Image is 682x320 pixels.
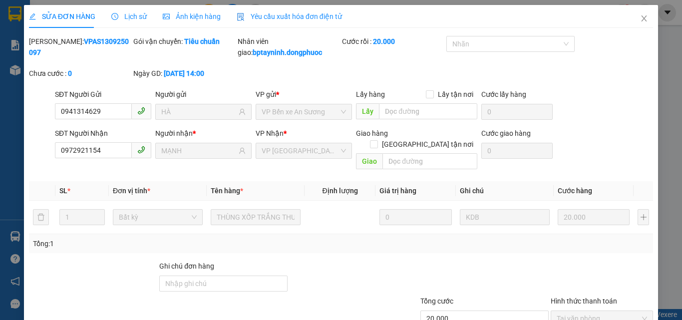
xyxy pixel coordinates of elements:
[481,143,553,159] input: Cước giao hàng
[164,69,204,77] b: [DATE] 14:00
[342,36,444,47] div: Cước rồi :
[356,129,388,137] span: Giao hàng
[119,210,197,225] span: Bất kỳ
[159,276,288,292] input: Ghi chú đơn hàng
[161,106,237,117] input: Tên người gửi
[434,89,477,100] span: Lấy tận nơi
[29,12,95,20] span: SỬA ĐƠN HÀNG
[33,209,49,225] button: delete
[184,37,220,45] b: Tiêu chuẩn
[356,153,382,169] span: Giao
[253,48,322,56] b: bptayninh.dongphuoc
[239,108,246,115] span: user
[163,12,221,20] span: Ảnh kiện hàng
[111,13,118,20] span: clock-circle
[137,146,145,154] span: phone
[456,181,554,201] th: Ghi chú
[133,68,236,79] div: Ngày GD:
[29,13,36,20] span: edit
[33,238,264,249] div: Tổng: 1
[356,90,385,98] span: Lấy hàng
[55,128,151,139] div: SĐT Người Nhận
[460,209,550,225] input: Ghi Chú
[29,36,131,58] div: [PERSON_NAME]:
[239,147,246,154] span: user
[237,12,342,20] span: Yêu cầu xuất hóa đơn điện tử
[155,128,252,139] div: Người nhận
[211,209,301,225] input: VD: Bàn, Ghế
[163,13,170,20] span: picture
[379,103,477,119] input: Dọc đường
[111,12,147,20] span: Lịch sử
[481,90,526,98] label: Cước lấy hàng
[558,209,630,225] input: 0
[113,187,150,195] span: Đơn vị tính
[256,89,352,100] div: VP gửi
[237,13,245,21] img: icon
[551,297,617,305] label: Hình thức thanh toán
[262,104,346,119] span: VP Bến xe An Sương
[356,103,379,119] span: Lấy
[420,297,453,305] span: Tổng cước
[640,14,648,22] span: close
[378,139,477,150] span: [GEOGRAPHIC_DATA] tận nơi
[55,89,151,100] div: SĐT Người Gửi
[133,36,236,47] div: Gói vận chuyển:
[159,262,214,270] label: Ghi chú đơn hàng
[630,5,658,33] button: Close
[161,145,237,156] input: Tên người nhận
[382,153,477,169] input: Dọc đường
[256,129,284,137] span: VP Nhận
[262,143,346,158] span: VP Tây Ninh
[59,187,67,195] span: SL
[322,187,357,195] span: Định lượng
[373,37,395,45] b: 20.000
[558,187,592,195] span: Cước hàng
[379,187,416,195] span: Giá trị hàng
[211,187,243,195] span: Tên hàng
[155,89,252,100] div: Người gửi
[379,209,451,225] input: 0
[481,104,553,120] input: Cước lấy hàng
[238,36,340,58] div: Nhân viên giao:
[68,69,72,77] b: 0
[29,68,131,79] div: Chưa cước :
[137,107,145,115] span: phone
[481,129,531,137] label: Cước giao hàng
[638,209,649,225] button: plus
